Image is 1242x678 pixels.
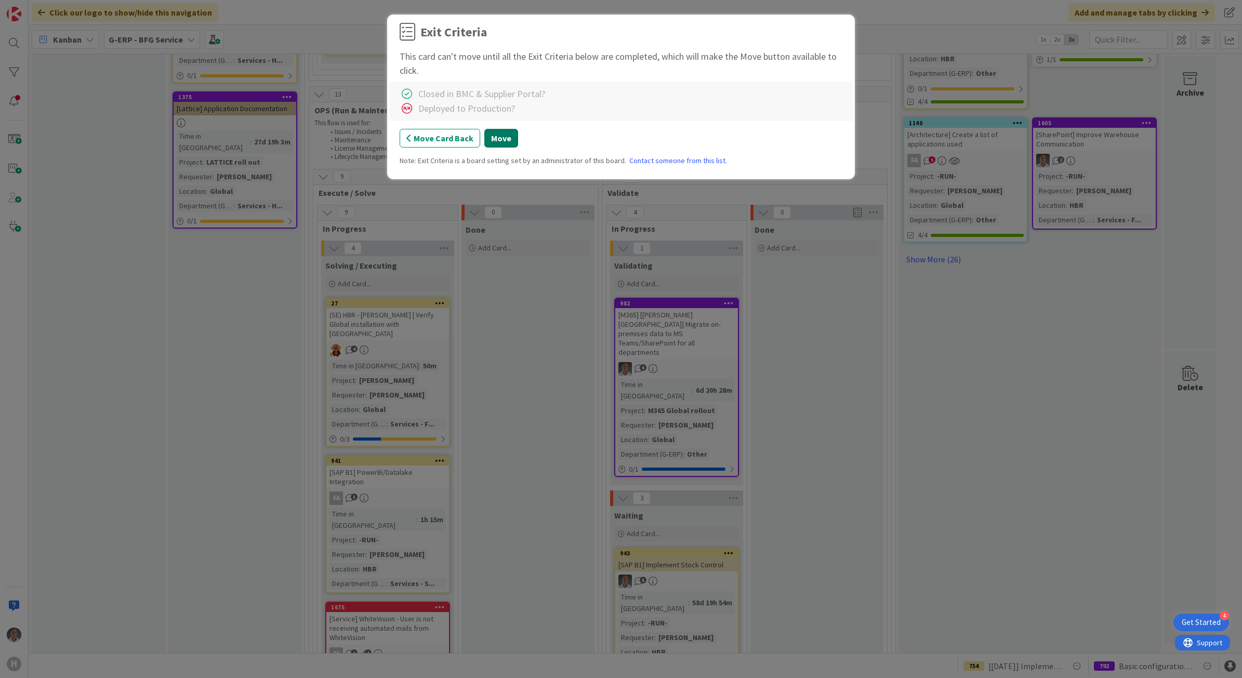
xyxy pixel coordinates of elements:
[1220,611,1229,620] div: 4
[629,155,727,166] a: Contact someone from this list.
[22,2,47,14] span: Support
[1173,614,1229,631] div: Open Get Started checklist, remaining modules: 4
[1182,617,1221,628] div: Get Started
[400,49,842,77] div: This card can't move until all the Exit Criteria below are completed, which will make the Move bu...
[418,101,515,115] div: Deployed to Production?
[400,155,842,166] div: Note: Exit Criteria is a board setting set by an administrator of this board.
[400,129,480,148] button: Move Card Back
[484,129,518,148] button: Move
[418,87,545,101] div: Closed in BMC & Supplier Portal?
[420,23,487,42] div: Exit Criteria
